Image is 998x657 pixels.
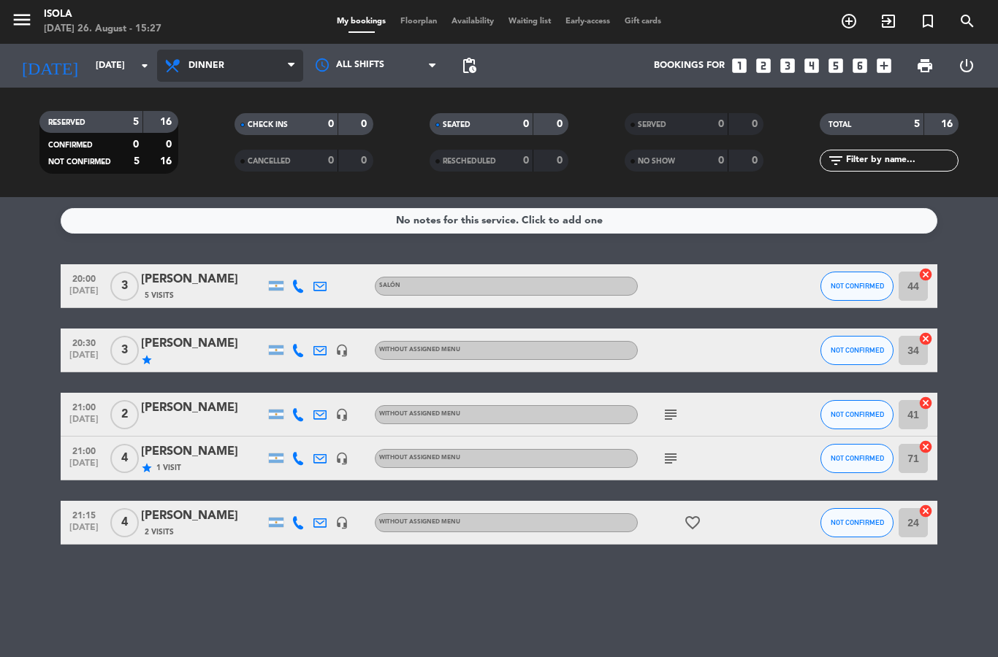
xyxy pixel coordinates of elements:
span: NO SHOW [638,158,675,165]
strong: 0 [133,139,139,150]
i: headset_mic [335,344,348,357]
span: Waiting list [501,18,558,26]
strong: 5 [134,156,140,166]
button: NOT CONFIRMED [820,444,894,473]
span: 3 [110,336,139,365]
span: CONFIRMED [48,142,93,149]
i: add_circle_outline [840,12,858,30]
button: NOT CONFIRMED [820,336,894,365]
span: Availability [444,18,501,26]
strong: 0 [523,155,529,166]
i: cancel [918,504,933,518]
i: menu [11,9,33,31]
i: cancel [918,331,933,346]
i: headset_mic [335,452,348,465]
span: NOT CONFIRMED [831,454,884,462]
span: 3 [110,272,139,301]
span: TOTAL [829,121,851,128]
span: 5 Visits [145,290,174,301]
button: menu [11,9,33,36]
i: looks_two [754,56,773,75]
span: Without assigned menu [379,411,460,417]
strong: 0 [328,119,334,129]
i: star [141,354,153,366]
span: [DATE] [66,523,102,539]
span: CHECK INS [248,121,288,128]
span: Gift cards [617,18,668,26]
strong: 0 [718,119,724,129]
div: No notes for this service. Click to add one [396,212,603,229]
div: LOG OUT [945,44,987,88]
i: star [141,462,153,474]
i: exit_to_app [880,12,897,30]
span: [DATE] [66,350,102,367]
span: 21:00 [66,442,102,458]
i: add_box [875,56,894,75]
span: [DATE] [66,286,102,303]
i: looks_3 [778,56,797,75]
span: 21:15 [66,506,102,523]
span: print [916,57,934,74]
i: cancel [918,396,933,410]
span: WALK IN [869,9,908,34]
strong: 0 [557,155,565,166]
i: looks_6 [850,56,869,75]
i: headset_mic [335,408,348,421]
span: NOT CONFIRMED [48,158,111,166]
strong: 0 [361,119,370,129]
i: looks_5 [826,56,845,75]
button: NOT CONFIRMED [820,400,894,429]
span: Salón [379,283,400,288]
strong: 0 [523,119,529,129]
span: 1 Visit [156,462,181,474]
span: NOT CONFIRMED [831,518,884,526]
strong: 0 [361,155,370,166]
span: NOT CONFIRMED [831,282,884,290]
i: [DATE] [11,50,88,82]
div: [PERSON_NAME] [141,270,265,289]
i: subject [662,450,679,467]
i: looks_4 [802,56,821,75]
span: SEARCH [948,9,987,34]
span: Floorplan [393,18,444,26]
strong: 0 [718,155,724,166]
div: [PERSON_NAME] [141,442,265,461]
span: Without assigned menu [379,519,460,525]
strong: 0 [752,155,761,166]
span: [DATE] [66,415,102,431]
strong: 0 [166,139,175,150]
input: Filter by name... [845,153,958,169]
span: My bookings [330,18,393,26]
span: SEATED [443,121,471,128]
i: headset_mic [335,516,348,529]
strong: 16 [160,156,175,166]
span: 20:00 [66,269,102,286]
span: CANCELLED [248,158,291,165]
div: [PERSON_NAME] [141,334,265,353]
i: cancel [918,439,933,454]
span: NOT CONFIRMED [831,410,884,418]
i: cancel [918,267,933,282]
span: SERVED [638,121,666,128]
strong: 5 [133,117,139,127]
div: [PERSON_NAME] [141,507,265,526]
span: RESCHEDULED [443,158,496,165]
i: turned_in_not [919,12,937,30]
span: 2 Visits [145,526,174,538]
i: search [959,12,976,30]
span: 20:30 [66,334,102,350]
strong: 16 [160,117,175,127]
span: Bookings for [654,61,725,71]
i: arrow_drop_down [136,57,153,74]
span: Without assigned menu [379,455,460,461]
strong: 0 [328,155,334,166]
i: filter_list [827,152,845,169]
span: Without assigned menu [379,347,460,353]
strong: 5 [914,119,920,129]
span: RESERVED [48,119,85,126]
i: looks_one [730,56,749,75]
span: 4 [110,444,139,473]
span: pending_actions [460,57,478,74]
div: [DATE] 26. August - 15:27 [44,22,161,36]
i: favorite_border [684,514,701,531]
